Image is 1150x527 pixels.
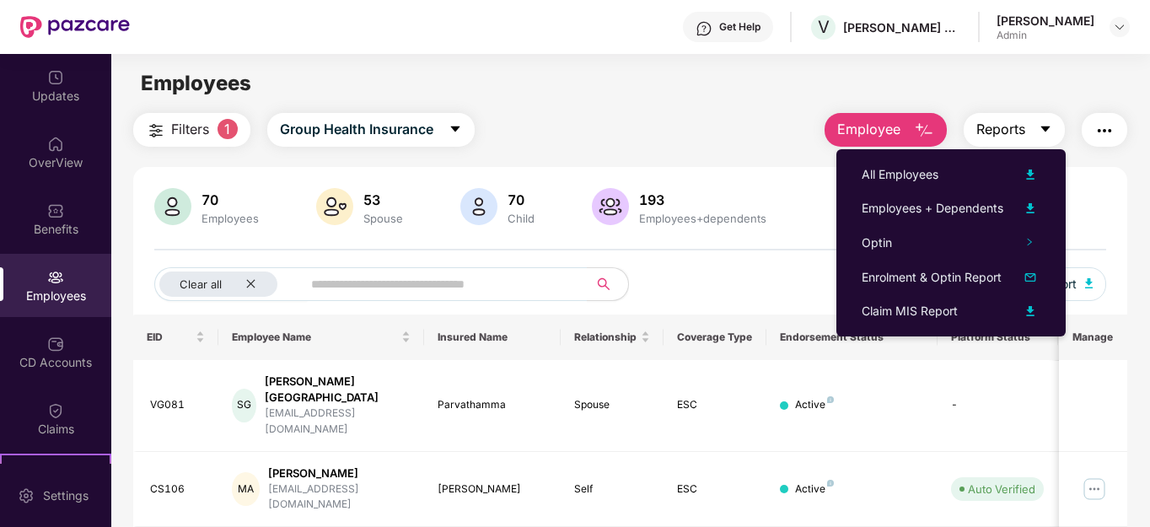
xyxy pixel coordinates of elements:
div: [PERSON_NAME][GEOGRAPHIC_DATA] [265,374,411,406]
span: right [1025,238,1034,246]
div: Spouse [360,212,406,225]
img: svg+xml;base64,PHN2ZyB4bWxucz0iaHR0cDovL3d3dy53My5vcmcvMjAwMC9zdmciIHdpZHRoPSIyNCIgaGVpZ2h0PSIyNC... [146,121,166,141]
img: svg+xml;base64,PHN2ZyBpZD0iSG9tZSIgeG1sbnM9Imh0dHA6Ly93d3cudzMub3JnLzIwMDAvc3ZnIiB3aWR0aD0iMjAiIG... [47,136,64,153]
img: svg+xml;base64,PHN2ZyB4bWxucz0iaHR0cDovL3d3dy53My5vcmcvMjAwMC9zdmciIHhtbG5zOnhsaW5rPSJodHRwOi8vd3... [316,188,353,225]
span: Employee [837,119,900,140]
span: search [587,277,620,291]
div: Get Help [719,20,760,34]
span: Clear all [180,277,222,291]
div: Admin [997,29,1094,42]
div: Child [504,212,538,225]
span: caret-down [449,122,462,137]
img: svg+xml;base64,PHN2ZyBpZD0iQmVuZWZpdHMiIHhtbG5zPSJodHRwOi8vd3d3LnczLm9yZy8yMDAwL3N2ZyIgd2lkdGg9Ij... [47,202,64,219]
img: svg+xml;base64,PHN2ZyB4bWxucz0iaHR0cDovL3d3dy53My5vcmcvMjAwMC9zdmciIHhtbG5zOnhsaW5rPSJodHRwOi8vd3... [592,188,629,225]
img: svg+xml;base64,PHN2ZyB4bWxucz0iaHR0cDovL3d3dy53My5vcmcvMjAwMC9zdmciIHhtbG5zOnhsaW5rPSJodHRwOi8vd3... [1020,301,1040,321]
div: [PERSON_NAME] [268,465,411,481]
div: Employees [198,212,262,225]
img: svg+xml;base64,PHN2ZyB4bWxucz0iaHR0cDovL3d3dy53My5vcmcvMjAwMC9zdmciIHhtbG5zOnhsaW5rPSJodHRwOi8vd3... [154,188,191,225]
button: Clear allclose [154,267,308,301]
th: Insured Name [424,315,562,360]
div: Auto Verified [968,481,1035,497]
span: Filters [171,119,209,140]
img: svg+xml;base64,PHN2ZyB4bWxucz0iaHR0cDovL3d3dy53My5vcmcvMjAwMC9zdmciIHdpZHRoPSI4IiBoZWlnaHQ9IjgiIH... [827,480,834,487]
div: Spouse [574,397,650,413]
div: Claim MIS Report [862,302,958,320]
img: svg+xml;base64,PHN2ZyB4bWxucz0iaHR0cDovL3d3dy53My5vcmcvMjAwMC9zdmciIHhtbG5zOnhsaW5rPSJodHRwOi8vd3... [1020,198,1040,218]
div: [PERSON_NAME] [997,13,1094,29]
div: MA [232,472,260,506]
div: [EMAIL_ADDRESS][DOMAIN_NAME] [265,406,411,438]
div: Active [795,481,834,497]
img: svg+xml;base64,PHN2ZyB4bWxucz0iaHR0cDovL3d3dy53My5vcmcvMjAwMC9zdmciIHhtbG5zOnhsaW5rPSJodHRwOi8vd3... [460,188,497,225]
div: [EMAIL_ADDRESS][DOMAIN_NAME] [268,481,411,514]
div: [PERSON_NAME] ESTATES DEVELOPERS PRIVATE LIMITED [843,19,961,35]
button: search [587,267,629,301]
img: svg+xml;base64,PHN2ZyBpZD0iQ2xhaW0iIHhtbG5zPSJodHRwOi8vd3d3LnczLm9yZy8yMDAwL3N2ZyIgd2lkdGg9IjIwIi... [47,402,64,419]
div: 70 [504,191,538,208]
img: svg+xml;base64,PHN2ZyB4bWxucz0iaHR0cDovL3d3dy53My5vcmcvMjAwMC9zdmciIHdpZHRoPSI4IiBoZWlnaHQ9IjgiIH... [827,396,834,403]
img: svg+xml;base64,PHN2ZyB4bWxucz0iaHR0cDovL3d3dy53My5vcmcvMjAwMC9zdmciIHhtbG5zOnhsaW5rPSJodHRwOi8vd3... [1020,164,1040,185]
button: Group Health Insurancecaret-down [267,113,475,147]
span: Employee Name [232,331,398,344]
div: Active [795,397,834,413]
span: V [818,17,830,37]
div: Settings [38,487,94,504]
div: Parvathamma [438,397,548,413]
img: svg+xml;base64,PHN2ZyBpZD0iRW1wbG95ZWVzIiB4bWxucz0iaHR0cDovL3d3dy53My5vcmcvMjAwMC9zdmciIHdpZHRoPS... [47,269,64,286]
div: Endorsement Status [780,331,924,344]
div: 193 [636,191,770,208]
div: 70 [198,191,262,208]
button: Employee [825,113,947,147]
th: EID [133,315,219,360]
div: All Employees [862,165,938,184]
span: Reports [976,119,1025,140]
img: svg+xml;base64,PHN2ZyBpZD0iSGVscC0zMngzMiIgeG1sbnM9Imh0dHA6Ly93d3cudzMub3JnLzIwMDAvc3ZnIiB3aWR0aD... [696,20,712,37]
button: Reportscaret-down [964,113,1065,147]
span: caret-down [1039,122,1052,137]
button: Filters1 [133,113,250,147]
div: Self [574,481,650,497]
span: close [245,278,256,289]
span: EID [147,331,193,344]
div: SG [232,389,256,422]
span: Employees [141,71,251,95]
img: svg+xml;base64,PHN2ZyBpZD0iU2V0dGluZy0yMHgyMCIgeG1sbnM9Imh0dHA6Ly93d3cudzMub3JnLzIwMDAvc3ZnIiB3aW... [18,487,35,504]
img: svg+xml;base64,PHN2ZyB4bWxucz0iaHR0cDovL3d3dy53My5vcmcvMjAwMC9zdmciIHhtbG5zOnhsaW5rPSJodHRwOi8vd3... [914,121,934,141]
div: VG081 [150,397,206,413]
div: Employees+dependents [636,212,770,225]
th: Manage [1059,315,1127,360]
div: ESC [677,397,753,413]
th: Employee Name [218,315,424,360]
th: Relationship [561,315,664,360]
img: svg+xml;base64,PHN2ZyB4bWxucz0iaHR0cDovL3d3dy53My5vcmcvMjAwMC9zdmciIHhtbG5zOnhsaW5rPSJodHRwOi8vd3... [1085,278,1094,288]
div: 53 [360,191,406,208]
div: Enrolment & Optin Report [862,268,1002,287]
div: CS106 [150,481,206,497]
img: svg+xml;base64,PHN2ZyB4bWxucz0iaHR0cDovL3d3dy53My5vcmcvMjAwMC9zdmciIHhtbG5zOnhsaW5rPSJodHRwOi8vd3... [1020,267,1040,288]
span: Relationship [574,331,637,344]
img: svg+xml;base64,PHN2ZyBpZD0iVXBkYXRlZCIgeG1sbnM9Imh0dHA6Ly93d3cudzMub3JnLzIwMDAvc3ZnIiB3aWR0aD0iMj... [47,69,64,86]
img: New Pazcare Logo [20,16,130,38]
img: manageButton [1081,476,1108,503]
img: svg+xml;base64,PHN2ZyBpZD0iRHJvcGRvd24tMzJ4MzIiIHhtbG5zPSJodHRwOi8vd3d3LnczLm9yZy8yMDAwL3N2ZyIgd2... [1113,20,1126,34]
div: Employees + Dependents [862,199,1003,218]
img: svg+xml;base64,PHN2ZyBpZD0iQ0RfQWNjb3VudHMiIGRhdGEtbmFtZT0iQ0QgQWNjb3VudHMiIHhtbG5zPSJodHRwOi8vd3... [47,336,64,352]
span: Optin [862,235,892,250]
td: - [938,360,1057,452]
span: 1 [218,119,238,139]
img: svg+xml;base64,PHN2ZyB4bWxucz0iaHR0cDovL3d3dy53My5vcmcvMjAwMC9zdmciIHdpZHRoPSIyNCIgaGVpZ2h0PSIyNC... [1094,121,1115,141]
div: [PERSON_NAME] [438,481,548,497]
span: Group Health Insurance [280,119,433,140]
th: Coverage Type [664,315,766,360]
div: ESC [677,481,753,497]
